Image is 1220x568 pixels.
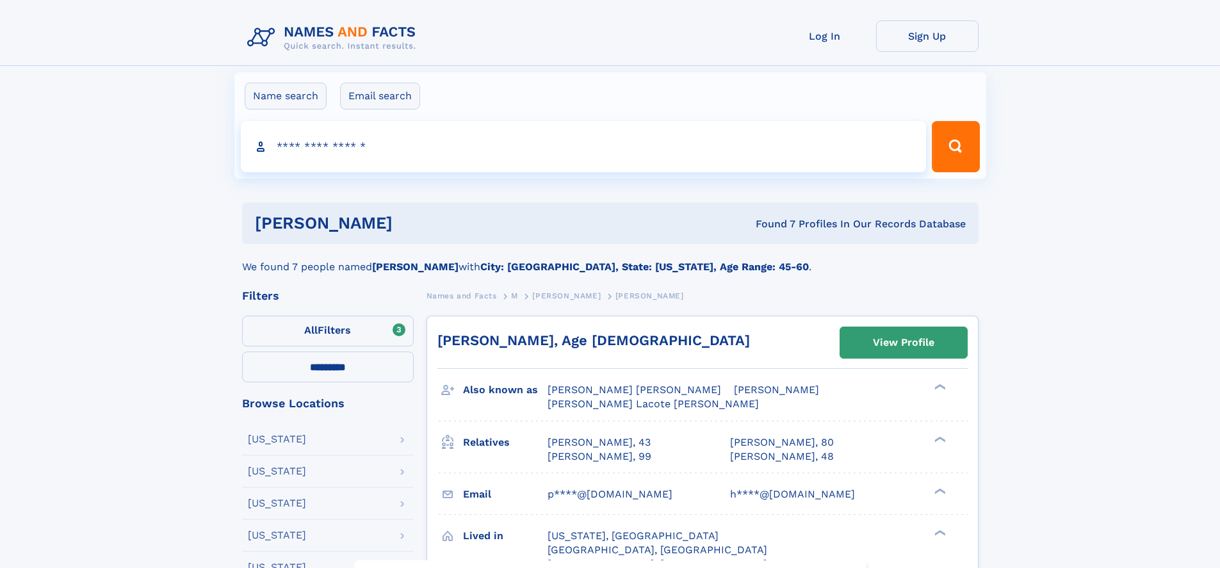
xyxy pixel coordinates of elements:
[463,432,548,453] h3: Relatives
[304,324,318,336] span: All
[255,215,574,231] h1: [PERSON_NAME]
[248,530,306,540] div: [US_STATE]
[548,398,759,410] span: [PERSON_NAME] Lacote [PERSON_NAME]
[372,261,459,273] b: [PERSON_NAME]
[931,383,947,391] div: ❯
[931,435,947,443] div: ❯
[532,291,601,300] span: [PERSON_NAME]
[615,291,684,300] span: [PERSON_NAME]
[931,487,947,495] div: ❯
[463,483,548,505] h3: Email
[511,288,518,304] a: M
[730,450,834,464] a: [PERSON_NAME], 48
[873,328,934,357] div: View Profile
[876,20,979,52] a: Sign Up
[548,530,719,542] span: [US_STATE], [GEOGRAPHIC_DATA]
[241,121,927,172] input: search input
[532,288,601,304] a: [PERSON_NAME]
[242,20,427,55] img: Logo Names and Facts
[248,498,306,508] div: [US_STATE]
[248,434,306,444] div: [US_STATE]
[548,450,651,464] a: [PERSON_NAME], 99
[242,244,979,275] div: We found 7 people named with .
[480,261,809,273] b: City: [GEOGRAPHIC_DATA], State: [US_STATE], Age Range: 45-60
[840,327,967,358] a: View Profile
[242,290,414,302] div: Filters
[511,291,518,300] span: M
[548,544,767,556] span: [GEOGRAPHIC_DATA], [GEOGRAPHIC_DATA]
[463,379,548,401] h3: Also known as
[242,398,414,409] div: Browse Locations
[427,288,497,304] a: Names and Facts
[548,384,721,396] span: [PERSON_NAME] [PERSON_NAME]
[931,528,947,537] div: ❯
[248,466,306,476] div: [US_STATE]
[548,435,651,450] a: [PERSON_NAME], 43
[437,332,750,348] a: [PERSON_NAME], Age [DEMOGRAPHIC_DATA]
[245,83,327,110] label: Name search
[730,435,834,450] a: [PERSON_NAME], 80
[932,121,979,172] button: Search Button
[774,20,876,52] a: Log In
[463,525,548,547] h3: Lived in
[242,316,414,346] label: Filters
[340,83,420,110] label: Email search
[734,384,819,396] span: [PERSON_NAME]
[574,217,966,231] div: Found 7 Profiles In Our Records Database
